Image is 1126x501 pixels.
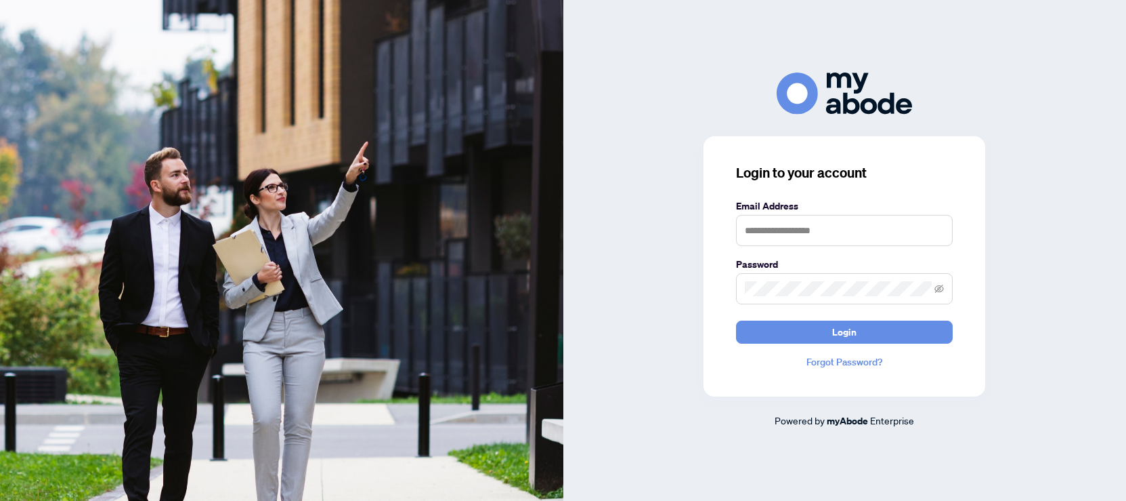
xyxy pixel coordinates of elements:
[777,73,912,114] img: ma-logo
[934,284,944,294] span: eye-invisible
[736,355,953,369] a: Forgot Password?
[736,199,953,214] label: Email Address
[736,257,953,272] label: Password
[736,321,953,344] button: Login
[736,163,953,182] h3: Login to your account
[870,414,914,426] span: Enterprise
[832,321,857,343] span: Login
[775,414,825,426] span: Powered by
[827,414,868,428] a: myAbode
